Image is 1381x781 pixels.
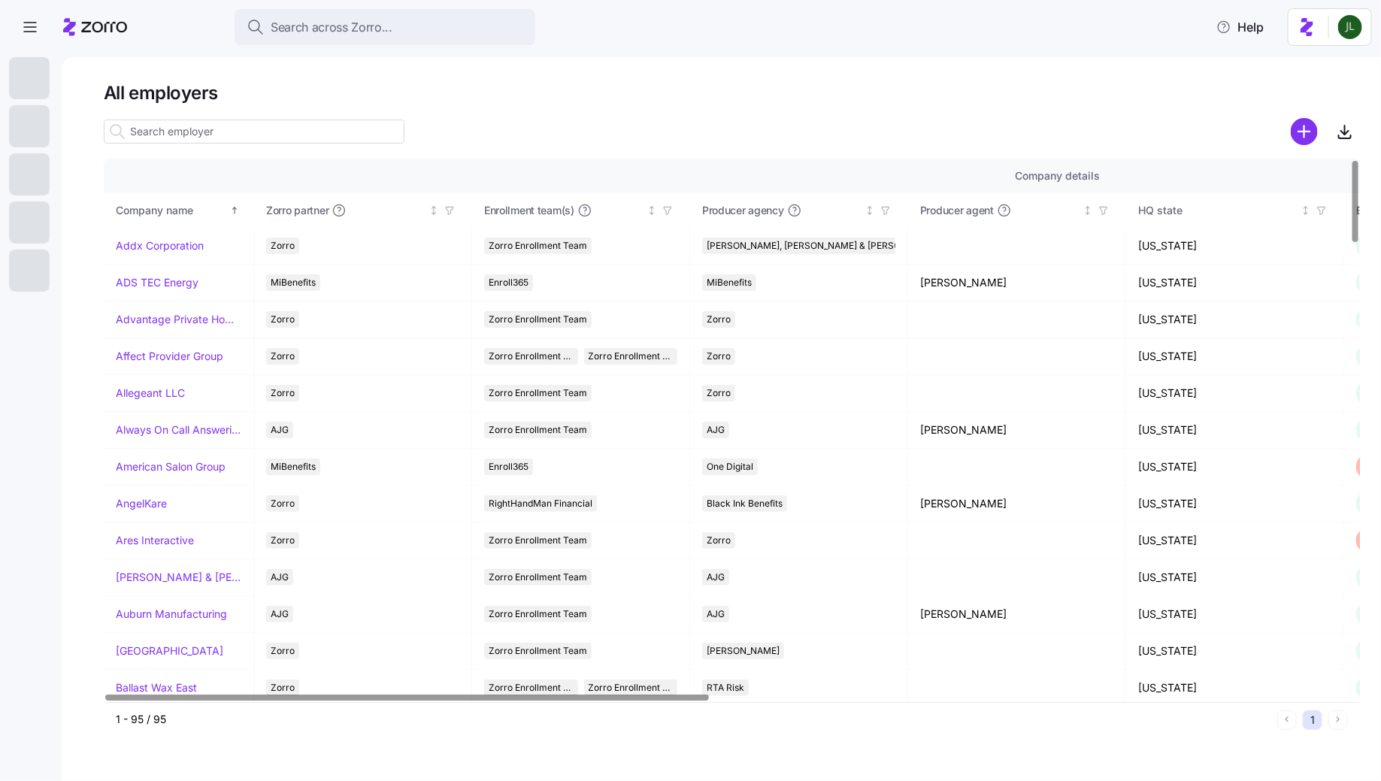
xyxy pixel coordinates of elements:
div: Not sorted [1301,205,1311,216]
button: Next page [1328,710,1348,730]
td: [PERSON_NAME] [908,412,1126,449]
span: Zorro Enrollment Team [489,311,587,328]
th: Enrollment team(s)Not sorted [472,193,690,228]
a: AngelKare [116,496,167,511]
span: AJG [271,606,289,622]
td: [US_STATE] [1126,486,1344,522]
span: [PERSON_NAME] [707,643,780,659]
span: Zorro Enrollment Experts [589,348,674,365]
a: Auburn Manufacturing [116,607,227,622]
a: Advantage Private Home Care [116,312,241,327]
div: Company name [116,202,227,219]
button: Search across Zorro... [235,9,535,45]
span: MiBenefits [271,459,316,475]
a: Always On Call Answering Service [116,422,241,437]
a: Allegeant LLC [116,386,185,401]
svg: add icon [1291,118,1318,145]
button: 1 [1303,710,1322,730]
a: ADS TEC Energy [116,275,198,290]
span: Zorro Enrollment Team [489,422,587,438]
span: Enroll365 [489,459,528,475]
span: Zorro [271,532,295,549]
td: [US_STATE] [1126,559,1344,596]
span: Zorro [707,311,731,328]
span: AJG [271,422,289,438]
span: MiBenefits [707,274,752,291]
span: Zorro [707,348,731,365]
span: Zorro Enrollment Team [489,643,587,659]
td: [PERSON_NAME] [908,486,1126,522]
a: [PERSON_NAME] & [PERSON_NAME]'s [116,570,241,585]
span: Zorro [707,532,731,549]
td: [US_STATE] [1126,375,1344,412]
a: Affect Provider Group [116,349,223,364]
span: RightHandMan Financial [489,495,592,512]
span: AJG [707,422,725,438]
td: [US_STATE] [1126,301,1344,338]
span: Producer agency [702,203,784,218]
span: MiBenefits [271,274,316,291]
span: Search across Zorro... [271,18,392,37]
td: [US_STATE] [1126,633,1344,670]
span: Zorro Enrollment Team [489,238,587,254]
a: Addx Corporation [116,238,204,253]
td: [US_STATE] [1126,596,1344,633]
td: [US_STATE] [1126,670,1344,707]
span: Zorro Enrollment Team [489,348,574,365]
span: AJG [271,569,289,586]
span: Zorro [271,238,295,254]
span: Zorro [271,348,295,365]
span: Enrollment team(s) [484,203,574,218]
input: Search employer [104,120,404,144]
div: Not sorted [429,205,439,216]
span: AJG [707,606,725,622]
span: Zorro Enrollment Team [489,569,587,586]
span: Zorro [271,680,295,696]
span: [PERSON_NAME], [PERSON_NAME] & [PERSON_NAME] [707,238,940,254]
span: One Digital [707,459,753,475]
div: Not sorted [1083,205,1093,216]
span: Zorro [707,385,731,401]
div: HQ state [1138,202,1298,219]
span: Zorro [271,643,295,659]
span: Zorro Enrollment Experts [589,680,674,696]
th: Zorro partnerNot sorted [254,193,472,228]
a: American Salon Group [116,459,226,474]
th: Company nameSorted ascending [104,193,254,228]
span: AJG [707,569,725,586]
span: Zorro [271,385,295,401]
th: Producer agentNot sorted [908,193,1126,228]
span: Zorro Enrollment Team [489,606,587,622]
h1: All employers [104,81,1360,104]
th: Producer agencyNot sorted [690,193,908,228]
div: Sorted ascending [229,205,240,216]
td: [US_STATE] [1126,338,1344,375]
img: d9b9d5af0451fe2f8c405234d2cf2198 [1338,15,1362,39]
th: HQ stateNot sorted [1126,193,1344,228]
td: [US_STATE] [1126,449,1344,486]
div: Not sorted [865,205,875,216]
span: Black Ink Benefits [707,495,783,512]
div: Not sorted [647,205,657,216]
span: Zorro partner [266,203,329,218]
span: Producer agent [920,203,994,218]
button: Help [1204,12,1276,42]
span: Zorro [271,495,295,512]
td: [US_STATE] [1126,265,1344,301]
span: Zorro Enrollment Team [489,532,587,549]
td: [US_STATE] [1126,412,1344,449]
span: Enroll365 [489,274,528,291]
span: Zorro Enrollment Team [489,680,574,696]
td: [PERSON_NAME] [908,596,1126,633]
td: [US_STATE] [1126,522,1344,559]
a: Ares Interactive [116,533,194,548]
span: Help [1216,18,1264,36]
a: Ballast Wax East [116,680,197,695]
div: 1 - 95 / 95 [116,712,1271,727]
button: Previous page [1277,710,1297,730]
a: [GEOGRAPHIC_DATA] [116,643,223,658]
td: [PERSON_NAME] [908,265,1126,301]
td: [US_STATE] [1126,228,1344,265]
span: Zorro Enrollment Team [489,385,587,401]
span: RTA Risk [707,680,744,696]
